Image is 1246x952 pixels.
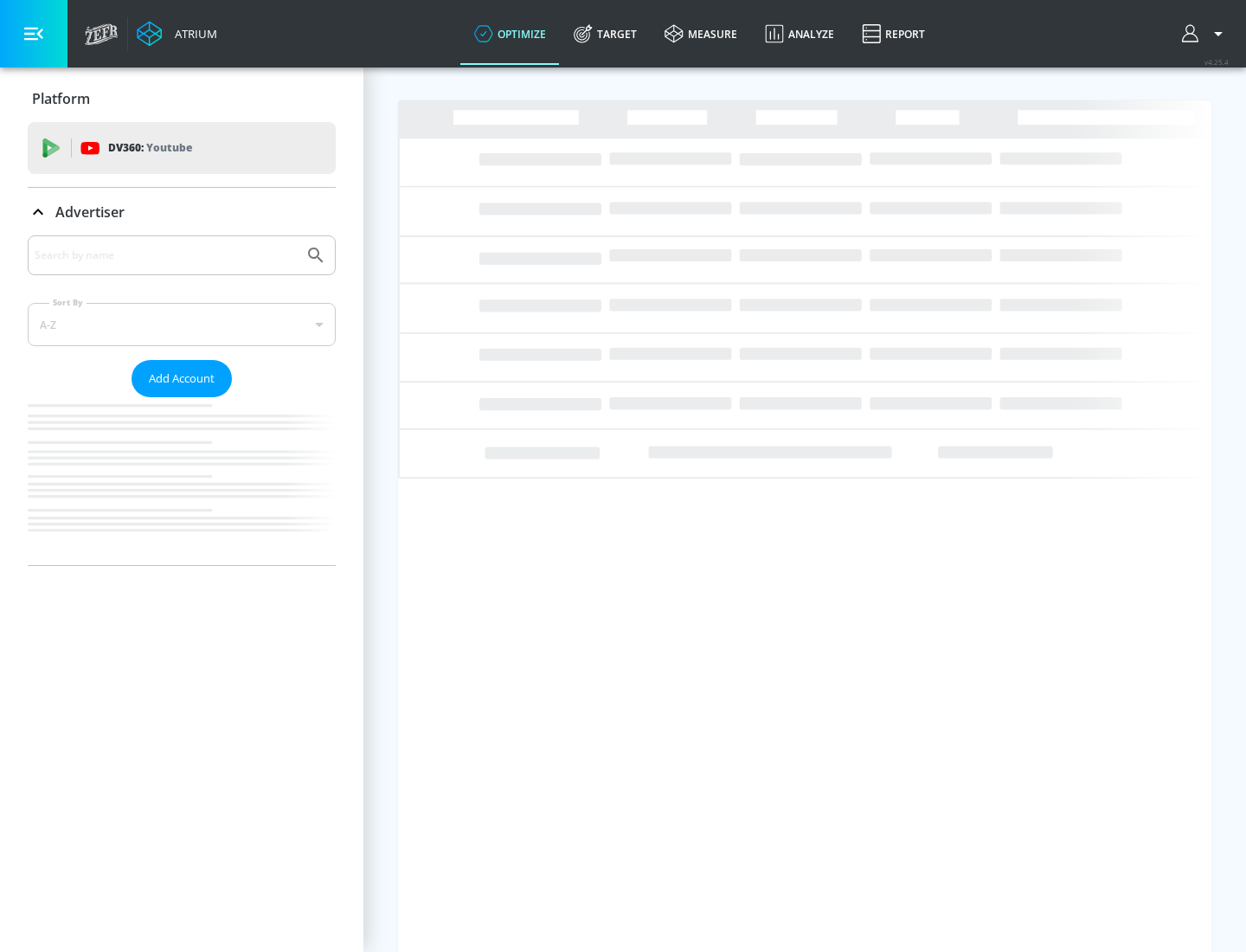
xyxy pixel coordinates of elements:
[651,3,751,65] a: measure
[146,138,192,157] p: Youtube
[1204,57,1229,67] span: v 4.25.4
[32,89,90,108] p: Platform
[28,74,336,123] div: Platform
[55,203,125,222] p: Advertiser
[168,26,217,42] div: Atrium
[751,3,848,65] a: Analyze
[108,138,192,158] p: DV360:
[149,369,215,389] span: Add Account
[28,188,336,236] div: Advertiser
[560,3,651,65] a: Target
[28,303,336,346] div: A-Z
[137,21,217,47] a: Atrium
[28,235,336,565] div: Advertiser
[28,397,336,565] nav: list of Advertiser
[848,3,939,65] a: Report
[28,122,336,174] div: DV360: Youtube
[49,297,87,308] label: Sort By
[35,244,297,267] input: Search by name
[460,3,560,65] a: optimize
[132,360,232,397] button: Add Account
